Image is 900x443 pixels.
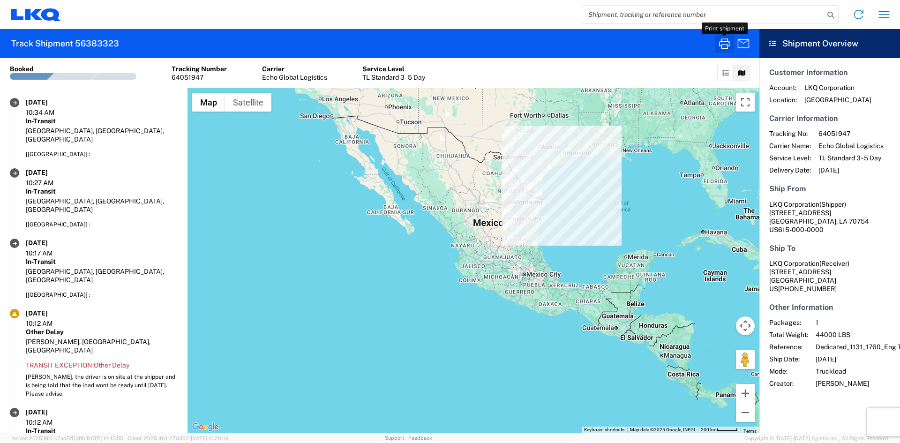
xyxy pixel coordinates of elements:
span: Map data ©2025 Google, INEGI [630,427,695,432]
button: Map camera controls [736,316,755,335]
span: Account: [769,83,797,92]
span: Client: 2025.18.0-27d3021 [127,435,229,441]
span: Packages: [769,318,808,327]
span: (Receiver) [819,260,849,267]
h5: Carrier Information [769,114,890,123]
span: Carrier Name: [769,142,811,150]
div: TL Standard 3 - 5 Day [362,73,425,82]
header: Shipment Overview [759,29,900,58]
div: 64051947 [172,73,227,82]
a: Feedback [408,435,432,441]
button: Show street map [192,93,225,112]
span: Creator: [769,379,808,388]
div: [DATE] [26,168,73,177]
div: 10:27 AM [26,179,73,187]
span: Transit exception: [26,361,94,369]
span: Server: 2025.18.0-c7ad5f513fb [11,435,123,441]
span: TL Standard 3 - 5 Day [818,154,884,162]
div: Booked [10,65,34,73]
h5: Customer Information [769,68,890,77]
span: [PHONE_NUMBER] [778,285,837,293]
span: Service Level: [769,154,811,162]
div: Service Level [362,65,425,73]
div: In-Transit [26,117,178,125]
button: Keyboard shortcuts [584,427,624,433]
div: 10:34 AM [26,108,73,117]
div: Other Delay [26,328,178,336]
div: In-Transit [26,257,178,266]
h5: Ship To [769,244,890,253]
h5: Ship From [769,184,890,193]
div: [GEOGRAPHIC_DATA], [GEOGRAPHIC_DATA], [GEOGRAPHIC_DATA] [26,267,178,284]
span: 200 km [701,427,717,432]
div: Tracking Number [172,65,227,73]
span: 615-000-0000 [778,226,824,233]
div: [PERSON_NAME], [GEOGRAPHIC_DATA], [GEOGRAPHIC_DATA] [26,338,178,354]
div: In-Transit [26,427,178,435]
div: 10:12 AM [26,319,73,328]
span: [DATE] [818,166,884,174]
span: Mode: [769,367,808,375]
div: [DATE] [26,239,73,247]
span: LKQ Corporation [STREET_ADDRESS] [769,260,849,276]
span: Copyright © [DATE]-[DATE] Agistix Inc., All Rights Reserved [744,434,889,443]
div: 10:17 AM [26,249,73,257]
address: [GEOGRAPHIC_DATA], LA 70754 US [769,200,890,234]
span: [GEOGRAPHIC_DATA] [804,96,871,104]
span: LKQ Corporation [804,83,871,92]
span: Reference: [769,343,808,351]
a: Support [385,435,408,441]
span: Delivery Date: [769,166,811,174]
div: [[GEOGRAPHIC_DATA]] : [26,150,178,158]
div: [[GEOGRAPHIC_DATA]] : [26,220,178,229]
div: [DATE] [26,98,73,106]
span: LKQ Corporation [769,201,819,208]
button: Zoom out [736,403,755,422]
span: (Shipper) [819,201,846,208]
span: [DATE] 10:20:09 [191,435,229,441]
span: Echo Global Logistics [818,142,884,150]
h2: Track Shipment 56383323 [11,38,119,49]
a: Terms [743,428,757,434]
button: Show satellite imagery [225,93,271,112]
button: Toggle fullscreen view [736,93,755,112]
input: Shipment, tracking or reference number [581,6,824,23]
span: Other Delay [94,361,129,369]
span: [STREET_ADDRESS] [769,209,831,217]
button: Drag Pegman onto the map to open Street View [736,350,755,369]
div: [[GEOGRAPHIC_DATA]] : [26,291,178,299]
address: [GEOGRAPHIC_DATA] US [769,259,890,293]
div: [PERSON_NAME], the driver is on site at the shipper and is being told that the load wont be ready... [26,373,178,398]
div: Echo Global Logistics [262,73,327,82]
span: 64051947 [818,129,884,138]
span: Location: [769,96,797,104]
div: [GEOGRAPHIC_DATA], [GEOGRAPHIC_DATA], [GEOGRAPHIC_DATA] [26,127,178,143]
div: [DATE] [26,408,73,416]
span: Ship Date: [769,355,808,363]
div: 10:12 AM [26,418,73,427]
h5: Other Information [769,303,890,312]
span: [DATE] 14:43:55 [85,435,123,441]
span: Tracking No: [769,129,811,138]
a: Open this area in Google Maps (opens a new window) [190,421,221,433]
div: [DATE] [26,309,73,317]
span: Total Weight: [769,330,808,339]
button: Zoom in [736,384,755,403]
img: Google [190,421,221,433]
div: Carrier [262,65,327,73]
button: Map Scale: 200 km per 41 pixels [698,427,741,433]
div: In-Transit [26,187,178,195]
div: [GEOGRAPHIC_DATA], [GEOGRAPHIC_DATA], [GEOGRAPHIC_DATA] [26,197,178,214]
